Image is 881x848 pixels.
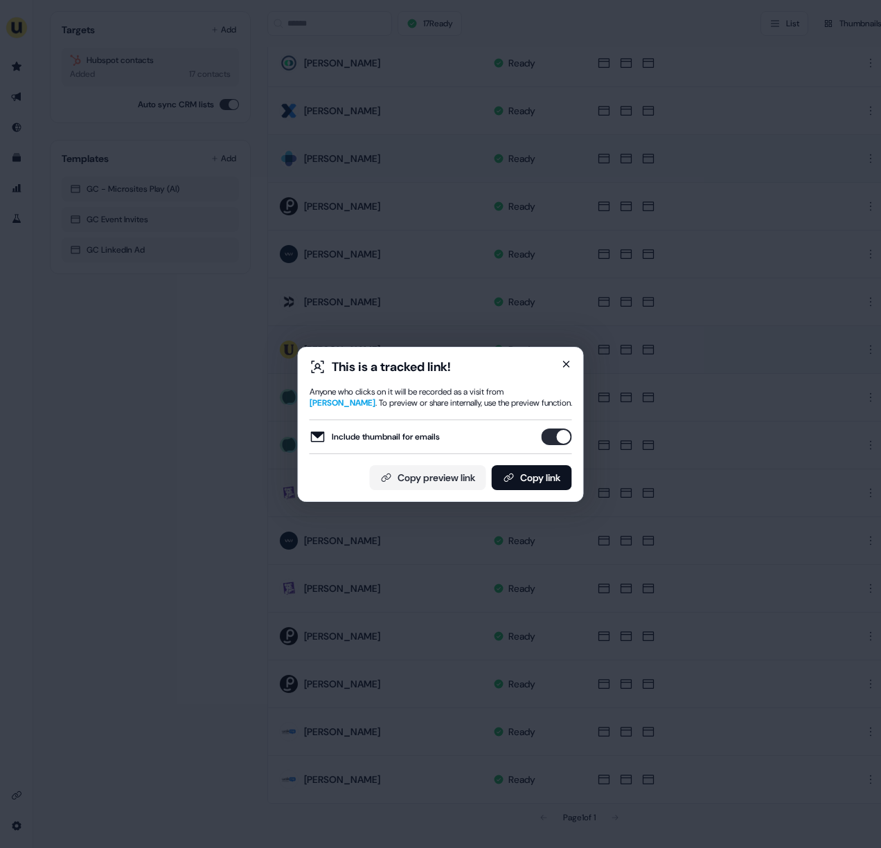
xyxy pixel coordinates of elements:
span: [PERSON_NAME] [310,397,375,408]
button: Copy link [492,465,572,490]
div: Anyone who clicks on it will be recorded as a visit from . To preview or share internally, use th... [310,386,572,408]
button: Copy preview link [370,465,486,490]
label: Include thumbnail for emails [310,428,440,445]
div: This is a tracked link! [332,359,451,375]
